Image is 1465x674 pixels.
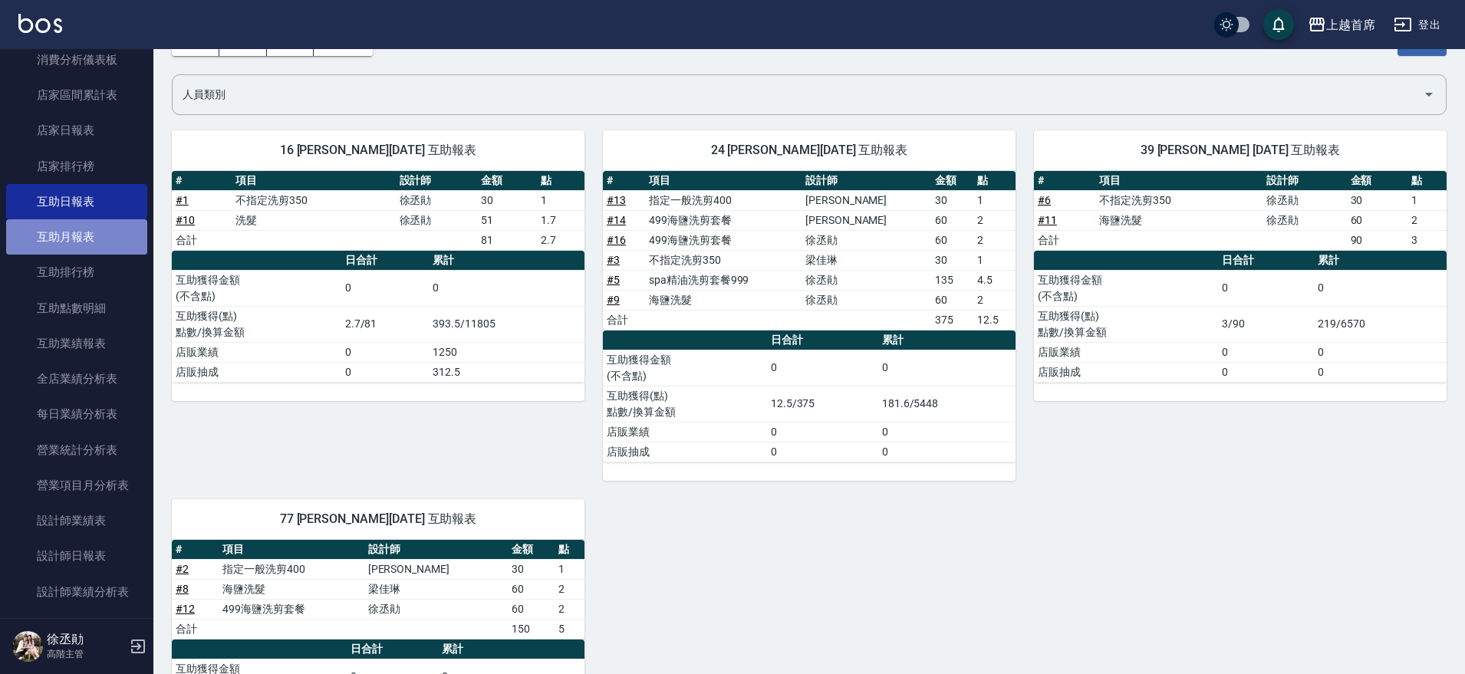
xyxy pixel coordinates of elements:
[878,330,1016,350] th: 累計
[1095,210,1263,230] td: 海鹽洗髮
[537,210,584,230] td: 1.7
[603,171,1016,330] table: a dense table
[878,442,1016,462] td: 0
[973,210,1016,230] td: 2
[931,210,973,230] td: 60
[1034,270,1218,306] td: 互助獲得金額 (不含點)
[508,540,555,560] th: 金額
[6,184,147,219] a: 互助日報表
[621,143,997,158] span: 24 [PERSON_NAME][DATE] 互助報表
[603,442,767,462] td: 店販抽成
[537,230,584,250] td: 2.7
[603,171,645,191] th: #
[767,422,878,442] td: 0
[1263,171,1346,191] th: 設計師
[6,503,147,538] a: 設計師業績表
[1314,362,1447,382] td: 0
[341,270,430,306] td: 0
[645,190,802,210] td: 指定一般洗剪400
[931,230,973,250] td: 60
[1302,9,1381,41] button: 上越首席
[176,214,195,226] a: #10
[18,14,62,33] img: Logo
[1314,306,1447,342] td: 219/6570
[555,559,584,579] td: 1
[1034,306,1218,342] td: 互助獲得(點) 點數/換算金額
[802,210,931,230] td: [PERSON_NAME]
[1034,230,1095,250] td: 合計
[429,306,584,342] td: 393.5/11805
[931,250,973,270] td: 30
[438,639,584,659] th: 累計
[1034,171,1095,191] th: #
[508,599,555,619] td: 60
[603,350,767,386] td: 互助獲得金額 (不含點)
[364,540,509,560] th: 設計師
[1263,210,1346,230] td: 徐丞勛
[1038,194,1051,206] a: #6
[232,210,395,230] td: 洗髮
[1407,230,1447,250] td: 3
[6,149,147,184] a: 店家排行榜
[1407,190,1447,210] td: 1
[172,342,341,362] td: 店販業績
[172,251,584,383] table: a dense table
[396,171,478,191] th: 設計師
[607,234,626,246] a: #16
[47,632,125,647] h5: 徐丞勛
[172,540,219,560] th: #
[1218,306,1314,342] td: 3/90
[802,270,931,290] td: 徐丞勛
[1347,210,1408,230] td: 60
[645,290,802,310] td: 海鹽洗髮
[1407,210,1447,230] td: 2
[219,540,364,560] th: 項目
[802,290,931,310] td: 徐丞勛
[172,540,584,639] table: a dense table
[1388,11,1447,39] button: 登出
[396,190,478,210] td: 徐丞勛
[429,362,584,382] td: 312.5
[6,574,147,610] a: 設計師業績分析表
[555,619,584,639] td: 5
[1095,171,1263,191] th: 項目
[931,171,973,191] th: 金額
[767,442,878,462] td: 0
[555,579,584,599] td: 2
[603,310,645,330] td: 合計
[555,540,584,560] th: 點
[172,171,232,191] th: #
[6,538,147,574] a: 設計師日報表
[645,230,802,250] td: 499海鹽洗剪套餐
[6,77,147,113] a: 店家區間累計表
[364,599,509,619] td: 徐丞勛
[973,171,1016,191] th: 點
[973,270,1016,290] td: 4.5
[1314,342,1447,362] td: 0
[6,610,147,645] a: 設計師業績月報表
[767,330,878,350] th: 日合計
[47,647,125,661] p: 高階主管
[6,291,147,326] a: 互助點數明細
[176,563,189,575] a: #2
[1038,214,1057,226] a: #11
[1314,270,1447,306] td: 0
[537,190,584,210] td: 1
[931,190,973,210] td: 30
[1034,342,1218,362] td: 店販業績
[429,251,584,271] th: 累計
[1407,171,1447,191] th: 點
[1034,171,1447,251] table: a dense table
[396,210,478,230] td: 徐丞勛
[802,171,931,191] th: 設計師
[508,619,555,639] td: 150
[645,210,802,230] td: 499海鹽洗剪套餐
[603,422,767,442] td: 店販業績
[973,310,1016,330] td: 12.5
[931,310,973,330] td: 375
[12,631,43,662] img: Person
[172,619,219,639] td: 合計
[645,171,802,191] th: 項目
[176,194,189,206] a: #1
[508,559,555,579] td: 30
